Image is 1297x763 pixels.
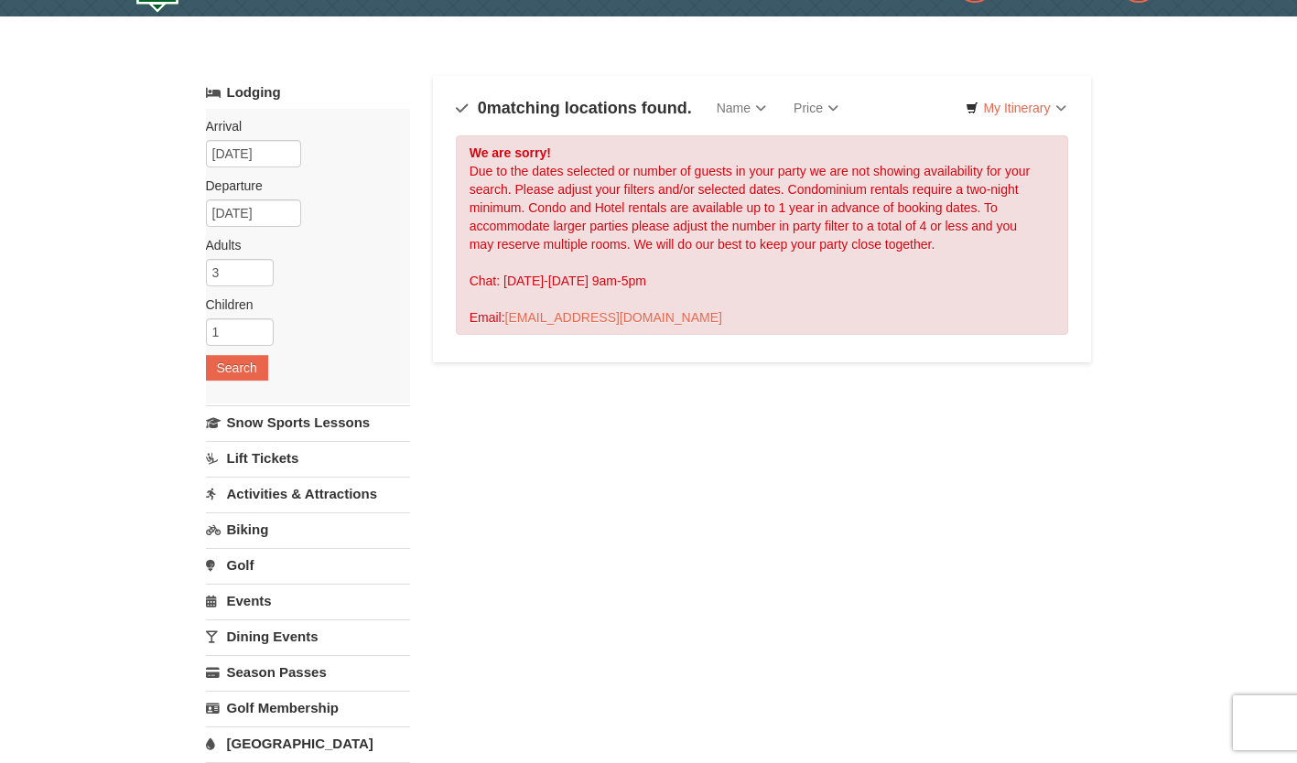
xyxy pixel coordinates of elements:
[206,619,410,653] a: Dining Events
[206,355,268,381] button: Search
[206,726,410,760] a: [GEOGRAPHIC_DATA]
[206,177,396,195] label: Departure
[206,655,410,689] a: Season Passes
[206,512,410,546] a: Biking
[206,548,410,582] a: Golf
[206,441,410,475] a: Lift Tickets
[478,99,487,117] span: 0
[505,310,722,325] a: [EMAIL_ADDRESS][DOMAIN_NAME]
[206,236,396,254] label: Adults
[206,691,410,725] a: Golf Membership
[780,90,852,126] a: Price
[206,477,410,510] a: Activities & Attractions
[703,90,780,126] a: Name
[206,584,410,618] a: Events
[206,296,396,314] label: Children
[470,145,551,160] strong: We are sorry!
[206,405,410,439] a: Snow Sports Lessons
[456,135,1069,335] div: Due to the dates selected or number of guests in your party we are not showing availability for y...
[206,117,396,135] label: Arrival
[206,76,410,109] a: Lodging
[954,94,1077,122] a: My Itinerary
[456,99,692,117] h4: matching locations found.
